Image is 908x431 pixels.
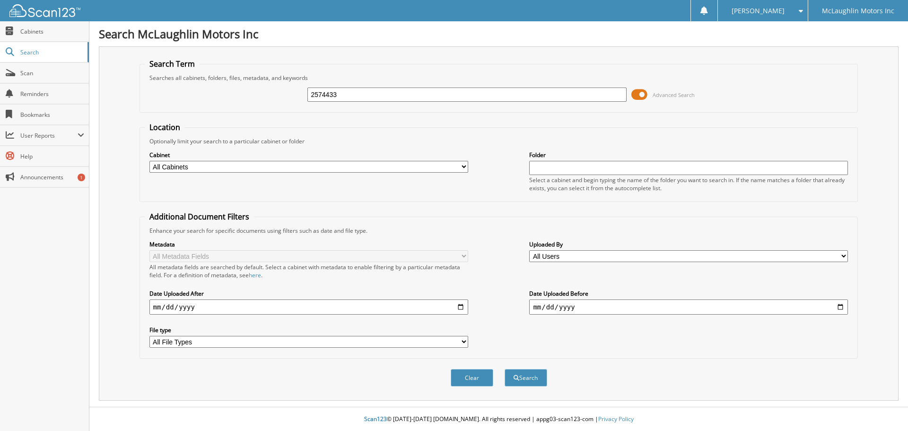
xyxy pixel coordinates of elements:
button: Clear [451,369,493,387]
iframe: Chat Widget [861,386,908,431]
span: Help [20,152,84,160]
a: Privacy Policy [598,415,634,423]
span: Bookmarks [20,111,84,119]
div: Enhance your search for specific documents using filters such as date and file type. [145,227,853,235]
span: Announcements [20,173,84,181]
button: Search [505,369,547,387]
label: Cabinet [149,151,468,159]
input: start [149,299,468,315]
span: Search [20,48,83,56]
input: end [529,299,848,315]
div: Searches all cabinets, folders, files, metadata, and keywords [145,74,853,82]
label: Date Uploaded After [149,290,468,298]
span: Reminders [20,90,84,98]
h1: Search McLaughlin Motors Inc [99,26,899,42]
span: [PERSON_NAME] [732,8,785,14]
label: Folder [529,151,848,159]
span: Scan123 [364,415,387,423]
span: Cabinets [20,27,84,35]
label: Metadata [149,240,468,248]
img: scan123-logo-white.svg [9,4,80,17]
legend: Additional Document Filters [145,211,254,222]
div: © [DATE]-[DATE] [DOMAIN_NAME]. All rights reserved | appg03-scan123-com | [89,408,908,431]
legend: Search Term [145,59,200,69]
div: Optionally limit your search to a particular cabinet or folder [145,137,853,145]
div: Select a cabinet and begin typing the name of the folder you want to search in. If the name match... [529,176,848,192]
label: File type [149,326,468,334]
label: Uploaded By [529,240,848,248]
div: All metadata fields are searched by default. Select a cabinet with metadata to enable filtering b... [149,263,468,279]
span: User Reports [20,132,78,140]
label: Date Uploaded Before [529,290,848,298]
a: here [249,271,261,279]
div: 1 [78,174,85,181]
span: Scan [20,69,84,77]
legend: Location [145,122,185,132]
span: Advanced Search [653,91,695,98]
span: McLaughlin Motors Inc [822,8,894,14]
